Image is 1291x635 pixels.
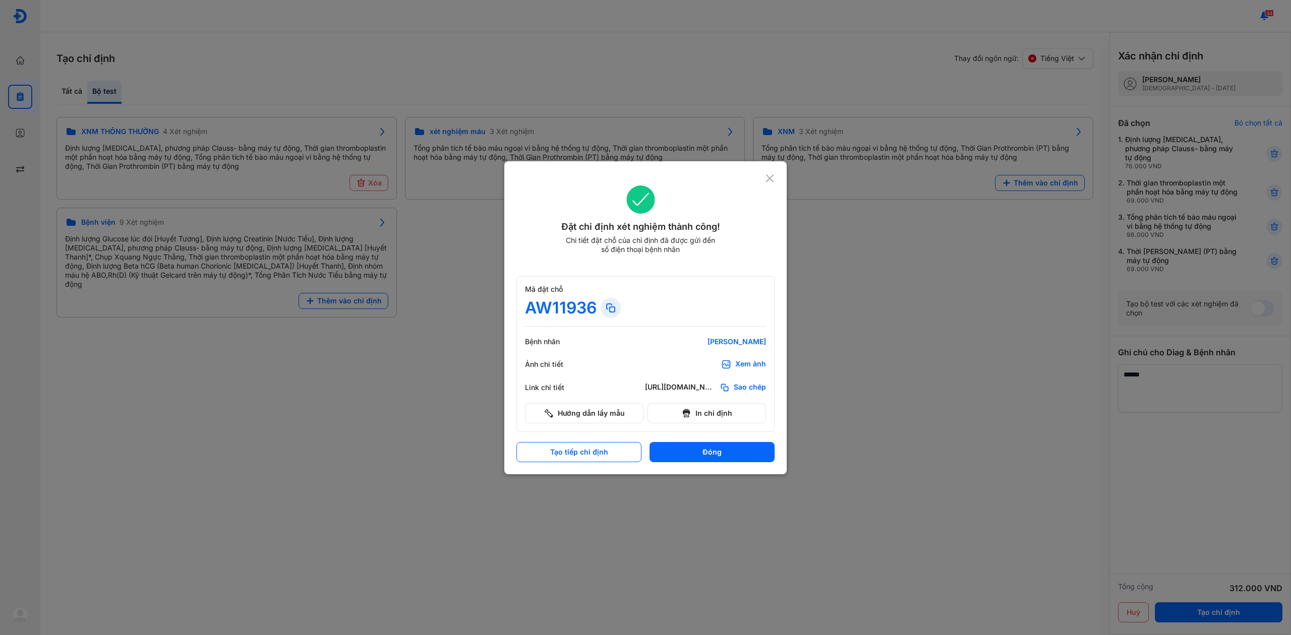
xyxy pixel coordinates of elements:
div: Ảnh chi tiết [525,360,585,369]
div: Bệnh nhân [525,337,585,346]
div: Xem ảnh [735,359,766,369]
button: In chỉ định [648,403,766,423]
div: Mã đặt chỗ [525,285,766,294]
button: Hướng dẫn lấy mẫu [525,403,643,423]
div: AW11936 [525,298,597,318]
div: [URL][DOMAIN_NAME] [645,383,716,393]
div: [PERSON_NAME] [645,337,766,346]
div: Link chi tiết [525,383,585,392]
button: Đóng [650,442,775,462]
button: Tạo tiếp chỉ định [516,442,641,462]
span: Sao chép [734,383,766,393]
div: Đặt chỉ định xét nghiệm thành công! [516,220,765,234]
div: Chi tiết đặt chỗ của chỉ định đã được gửi đến số điện thoại bệnh nhân [561,236,720,254]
